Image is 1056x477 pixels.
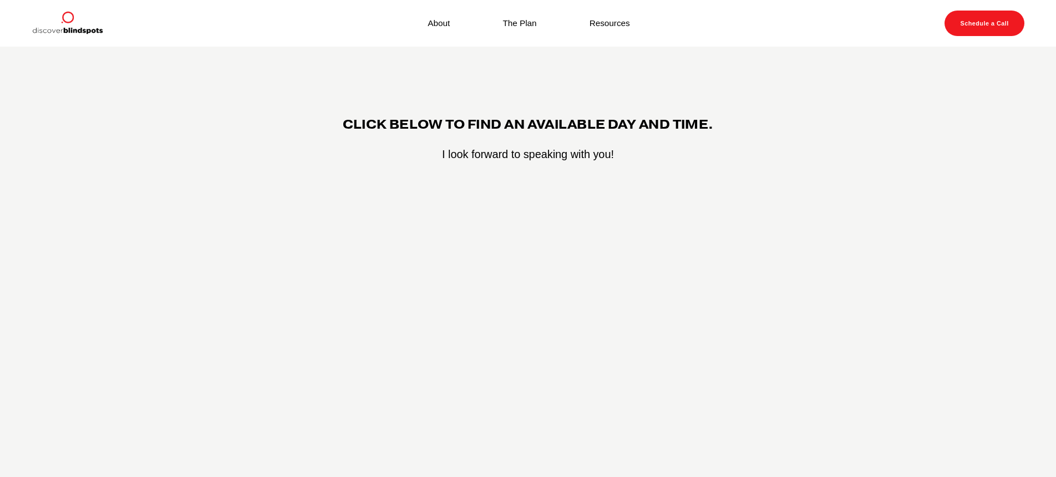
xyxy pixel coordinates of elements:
[590,16,630,31] a: Resources
[32,11,103,36] img: Discover Blind Spots
[428,16,450,31] a: About
[156,117,900,131] h4: CLICK BELOW TO FIND AN AVAILABLE DAY AND TIME.
[945,11,1024,36] a: Schedule a Call
[156,146,900,164] p: I look forward to speaking with you!
[502,16,536,31] a: The Plan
